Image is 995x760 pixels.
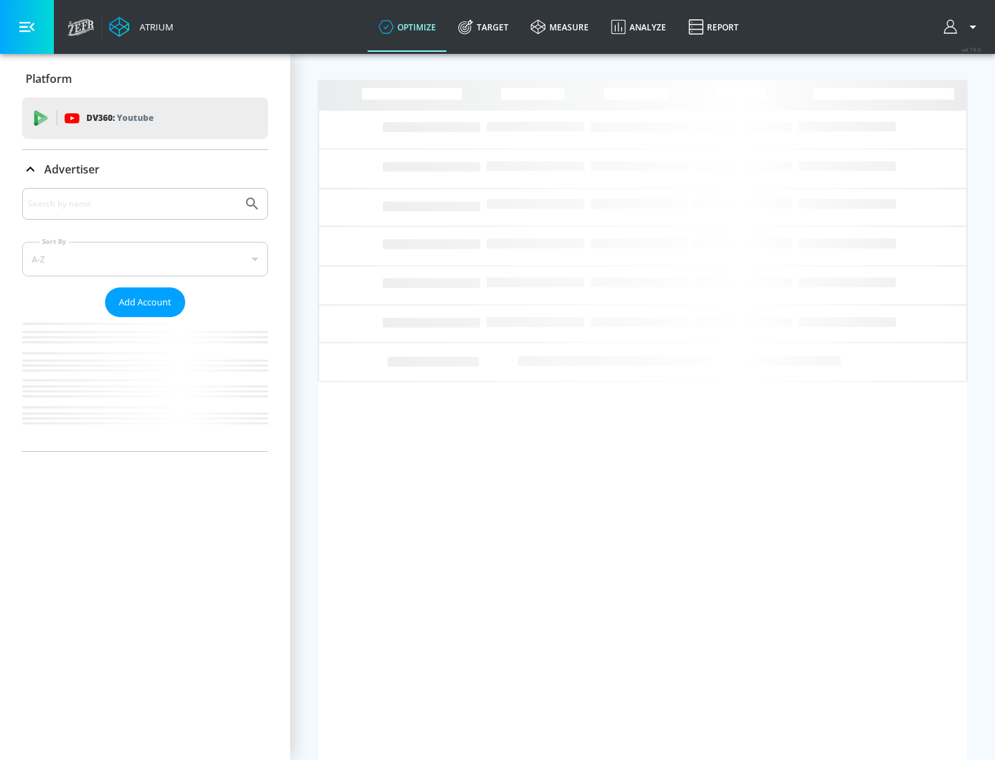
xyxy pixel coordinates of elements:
div: DV360: Youtube [22,97,268,139]
div: Atrium [134,21,173,33]
a: Report [677,2,750,52]
span: Add Account [119,294,171,310]
button: Add Account [105,287,185,317]
div: Advertiser [22,150,268,189]
div: A-Z [22,242,268,276]
p: Youtube [117,111,153,125]
p: Advertiser [44,162,99,177]
nav: list of Advertiser [22,317,268,451]
label: Sort By [39,237,69,246]
a: optimize [368,2,447,52]
a: Atrium [109,17,173,37]
p: DV360: [86,111,153,126]
p: Platform [26,71,72,86]
a: Analyze [600,2,677,52]
a: Target [447,2,520,52]
div: Advertiser [22,188,268,451]
div: Platform [22,59,268,98]
span: v 4.19.0 [962,46,981,53]
input: Search by name [28,195,237,213]
a: measure [520,2,600,52]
